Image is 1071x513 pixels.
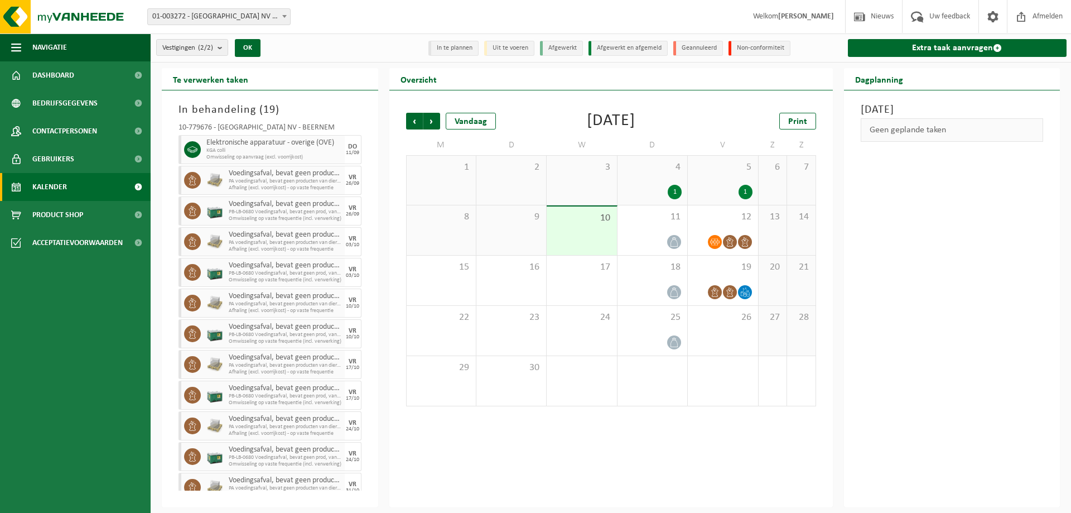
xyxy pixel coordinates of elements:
div: VR [349,358,356,365]
span: 14 [793,211,809,223]
span: Afhaling (excl. voorrijkost) - op vaste frequentie [229,308,342,314]
span: 26 [693,311,752,324]
div: VR [349,174,356,181]
span: Elektronische apparatuur - overige (OVE) [206,138,342,147]
span: 28 [793,311,809,324]
img: LP-PA-00000-WDN-11 [206,233,223,250]
h2: Overzicht [389,68,448,90]
td: V [688,135,758,155]
div: VR [349,450,356,457]
img: PB-LB-0680-HPE-GN-01 [206,448,223,465]
div: 03/10 [346,242,359,248]
span: 15 [412,261,470,274]
h3: In behandeling ( ) [178,102,361,118]
span: 8 [412,211,470,223]
li: Afgewerkt [540,41,583,56]
div: 10-779676 - [GEOGRAPHIC_DATA] NV - BEERNEM [178,124,361,135]
span: Acceptatievoorwaarden [32,229,123,257]
span: Voedingsafval, bevat geen producten van dierlijke oorsprong, gemengde verpakking (exclusief glas) [229,476,342,485]
span: 27 [764,311,781,324]
span: 30 [482,362,541,374]
div: VR [349,205,356,212]
span: 7 [793,161,809,174]
span: Bedrijfsgegevens [32,89,98,117]
img: PB-LB-0680-HPE-GN-01 [206,387,223,404]
div: 31/10 [346,488,359,493]
div: Vandaag [446,113,496,130]
span: 23 [482,311,541,324]
span: Afhaling (excl. voorrijkost) - op vaste frequentie [229,369,342,376]
span: 21 [793,261,809,274]
span: 9 [482,211,541,223]
div: 17/10 [346,396,359,401]
span: PA voedingsafval, bevat geen producten van dierlijke oorspr, [229,301,342,308]
span: 13 [764,211,781,223]
span: PB-LB-0680 Voedingsafval, bevat geen prod, van dierl oorspr [229,393,342,400]
div: VR [349,297,356,304]
span: Omwisseling op vaste frequentie (incl. verwerking) [229,461,342,468]
span: 3 [552,161,611,174]
span: PA voedingsafval, bevat geen producten van dierlijke oorspr, [229,485,342,492]
div: VR [349,481,356,488]
span: 24 [552,311,611,324]
span: Voedingsafval, bevat geen producten van dierlijke oorsprong, gemengde verpakking (exclusief glas) [229,323,342,332]
span: 22 [412,311,470,324]
span: 11 [623,211,682,223]
span: PB-LB-0680 Voedingsafval, bevat geen prod, van dierl oorspr [229,454,342,461]
span: 19 [263,104,276,116]
span: 01-003272 - BELGOSUC NV - BEERNEM [148,9,290,25]
li: Afgewerkt en afgemeld [588,41,668,56]
span: Gebruikers [32,145,74,173]
span: 01-003272 - BELGOSUC NV - BEERNEM [147,8,291,25]
span: Voedingsafval, bevat geen producten van dierlijke oorsprong, gemengde verpakking (exclusief glas) [229,261,342,270]
span: PA voedingsafval, bevat geen producten van dierlijke oorspr, [229,424,342,430]
button: Vestigingen(2/2) [156,39,228,56]
div: 26/09 [346,181,359,186]
button: OK [235,39,260,57]
span: Voedingsafval, bevat geen producten van dierlijke oorsprong, gemengde verpakking (exclusief glas) [229,353,342,362]
span: Afhaling (excl. voorrijkost) - op vaste frequentie [229,185,342,191]
span: Voedingsafval, bevat geen producten van dierlijke oorsprong, gemengde verpakking (exclusief glas) [229,231,342,239]
img: PB-LB-0680-HPE-GN-01 [206,325,223,342]
span: Omwisseling op vaste frequentie (incl. verwerking) [229,338,342,345]
span: 1 [412,161,470,174]
span: Voedingsafval, bevat geen producten van dierlijke oorsprong, gemengde verpakking (exclusief glas) [229,445,342,454]
span: Afhaling (excl. voorrijkost) - op vaste frequentie [229,430,342,437]
span: 25 [623,311,682,324]
span: Contactpersonen [32,117,97,145]
div: 03/10 [346,273,359,279]
span: 12 [693,211,752,223]
span: PA voedingsafval, bevat geen producten van dierlijke oorspr, [229,239,342,246]
img: LP-PA-00000-WDN-11 [206,172,223,189]
div: 10/10 [346,304,359,309]
span: Product Shop [32,201,83,229]
div: VR [349,266,356,273]
div: VR [349,236,356,242]
count: (2/2) [198,44,213,51]
td: D [617,135,688,155]
span: Vestigingen [162,40,213,56]
td: Z [759,135,787,155]
div: 11/09 [346,150,359,156]
img: PB-LB-0680-HPE-GN-01 [206,264,223,281]
img: LP-PA-00000-WDN-11 [206,418,223,434]
a: Extra taak aanvragen [848,39,1067,57]
span: Omwisseling op vaste frequentie (incl. verwerking) [229,215,342,222]
span: Voedingsafval, bevat geen producten van dierlijke oorsprong, gemengde verpakking (exclusief glas) [229,384,342,393]
div: [DATE] [587,113,635,130]
h2: Dagplanning [844,68,914,90]
div: VR [349,328,356,334]
div: Geen geplande taken [861,118,1044,142]
div: 10/10 [346,334,359,340]
img: LP-PA-00000-WDN-11 [206,356,223,373]
span: 4 [623,161,682,174]
span: Dashboard [32,61,74,89]
img: PB-LB-0680-HPE-GN-01 [206,203,223,219]
td: Z [787,135,816,155]
span: Voedingsafval, bevat geen producten van dierlijke oorsprong, gemengde verpakking (exclusief glas) [229,200,342,209]
span: 17 [552,261,611,274]
h3: [DATE] [861,102,1044,118]
span: 6 [764,161,781,174]
div: VR [349,389,356,396]
div: VR [349,420,356,426]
